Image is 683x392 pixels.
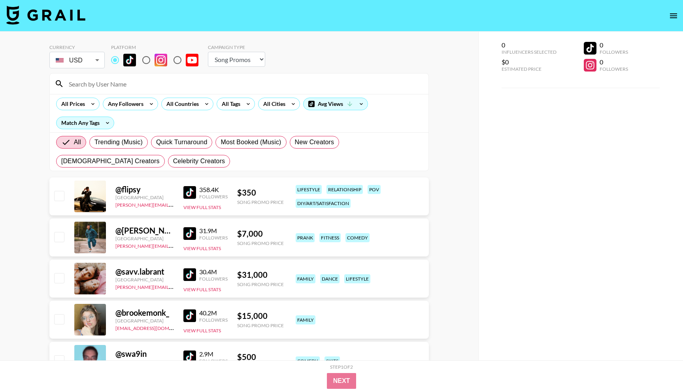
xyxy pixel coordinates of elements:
[237,281,284,287] div: Song Promo Price
[115,349,174,359] div: @ swa9in
[162,98,200,110] div: All Countries
[183,186,196,199] img: TikTok
[183,309,196,322] img: TikTok
[123,54,136,66] img: TikTok
[304,98,368,110] div: Avg Views
[199,358,228,364] div: Followers
[237,229,284,239] div: $ 7,000
[115,241,232,249] a: [PERSON_NAME][EMAIL_ADDRESS][DOMAIN_NAME]
[199,186,228,194] div: 358.4K
[237,188,284,198] div: $ 350
[502,49,557,55] div: Influencers Selected
[64,77,424,90] input: Search by User Name
[156,138,208,147] span: Quick Turnaround
[94,138,143,147] span: Trending (Music)
[296,274,315,283] div: family
[296,185,322,194] div: lifestyle
[502,41,557,49] div: 0
[183,204,221,210] button: View Full Stats
[186,54,198,66] img: YouTube
[295,138,334,147] span: New Creators
[237,199,284,205] div: Song Promo Price
[296,315,315,324] div: family
[600,66,628,72] div: Followers
[199,276,228,282] div: Followers
[502,58,557,66] div: $0
[199,194,228,200] div: Followers
[345,233,370,242] div: comedy
[6,6,85,24] img: Grail Talent
[296,356,320,366] div: comedy
[296,199,351,208] div: diy/art/satisfaction
[666,8,681,24] button: open drawer
[344,274,370,283] div: lifestyle
[115,185,174,194] div: @ flipsy
[183,227,196,240] img: TikTok
[237,240,284,246] div: Song Promo Price
[155,54,167,66] img: Instagram
[183,268,196,281] img: TikTok
[51,53,103,67] div: USD
[199,317,228,323] div: Followers
[115,359,174,365] div: Canada
[237,311,284,321] div: $ 15,000
[115,226,174,236] div: @ [PERSON_NAME].[PERSON_NAME]
[600,49,628,55] div: Followers
[643,352,674,383] iframe: Drift Widget Chat Controller
[237,270,284,280] div: $ 31,000
[183,245,221,251] button: View Full Stats
[57,98,87,110] div: All Prices
[199,227,228,235] div: 31.9M
[199,268,228,276] div: 30.4M
[326,185,363,194] div: relationship
[74,138,81,147] span: All
[199,235,228,241] div: Followers
[199,350,228,358] div: 2.9M
[221,138,281,147] span: Most Booked (Music)
[237,352,284,362] div: $ 500
[49,44,105,50] div: Currency
[199,309,228,317] div: 40.2M
[183,328,221,334] button: View Full Stats
[327,373,357,389] button: Next
[237,322,284,328] div: Song Promo Price
[115,324,195,331] a: [EMAIL_ADDRESS][DOMAIN_NAME]
[319,233,341,242] div: fitness
[183,351,196,363] img: TikTok
[330,364,353,370] div: Step 1 of 2
[115,236,174,241] div: [GEOGRAPHIC_DATA]
[115,200,232,208] a: [PERSON_NAME][EMAIL_ADDRESS][DOMAIN_NAME]
[57,117,114,129] div: Match Any Tags
[61,156,160,166] span: [DEMOGRAPHIC_DATA] Creators
[368,185,381,194] div: pov
[208,44,265,50] div: Campaign Type
[115,318,174,324] div: [GEOGRAPHIC_DATA]
[115,267,174,277] div: @ savv.labrant
[296,233,315,242] div: prank
[115,283,232,290] a: [PERSON_NAME][EMAIL_ADDRESS][DOMAIN_NAME]
[111,44,205,50] div: Platform
[183,286,221,292] button: View Full Stats
[502,66,557,72] div: Estimated Price
[258,98,287,110] div: All Cities
[320,274,340,283] div: dance
[115,277,174,283] div: [GEOGRAPHIC_DATA]
[217,98,242,110] div: All Tags
[115,194,174,200] div: [GEOGRAPHIC_DATA]
[173,156,225,166] span: Celebrity Creators
[600,41,628,49] div: 0
[325,356,340,366] div: skits
[115,308,174,318] div: @ brookemonk_
[103,98,145,110] div: Any Followers
[600,58,628,66] div: 0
